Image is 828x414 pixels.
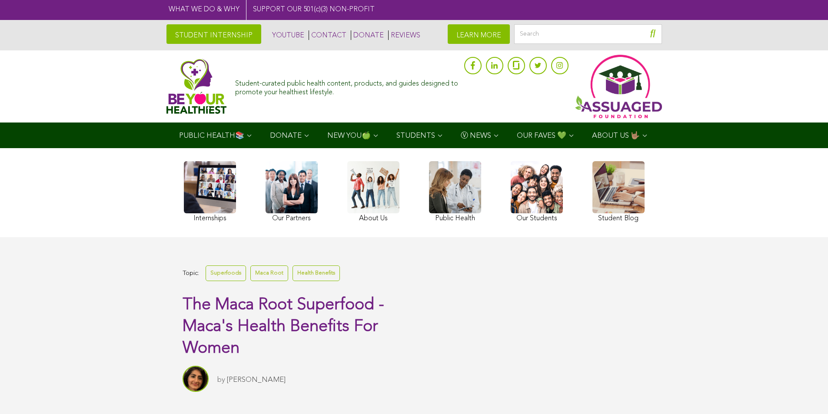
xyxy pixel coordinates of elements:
[785,372,828,414] iframe: Chat Widget
[183,268,199,279] span: Topic:
[235,76,459,96] div: Student-curated public health content, products, and guides designed to promote your healthiest l...
[514,24,662,44] input: Search
[183,297,384,357] span: The Maca Root Superfood - Maca's Health Benefits For Women
[250,265,288,281] a: Maca Root
[508,123,583,148] a: OUR FAVES 💚
[309,30,346,40] a: CONTACT
[318,123,387,148] a: NEW YOU🍏
[166,123,662,148] div: Navigation Menu
[183,366,209,392] img: Sitara Darvish
[513,61,519,70] img: glassdoor
[206,265,246,281] a: Superfoods
[166,59,227,114] img: Assuaged
[388,30,420,40] a: REVIEWS
[448,24,510,44] a: LEARN MORE
[166,24,261,44] a: STUDENT INTERNSHIP
[261,123,318,148] a: DONATE
[452,123,508,148] a: Ⓥ NEWS
[170,123,261,148] a: PUBLIC HEALTH📚
[227,376,286,384] a: [PERSON_NAME]
[270,30,304,40] a: YOUTUBE
[217,376,225,384] span: by
[575,55,662,118] img: Assuaged App
[387,123,452,148] a: STUDENTS
[293,265,340,281] a: Health Benefits
[583,123,658,148] a: ABOUT US 🤟🏽
[351,30,384,40] a: DONATE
